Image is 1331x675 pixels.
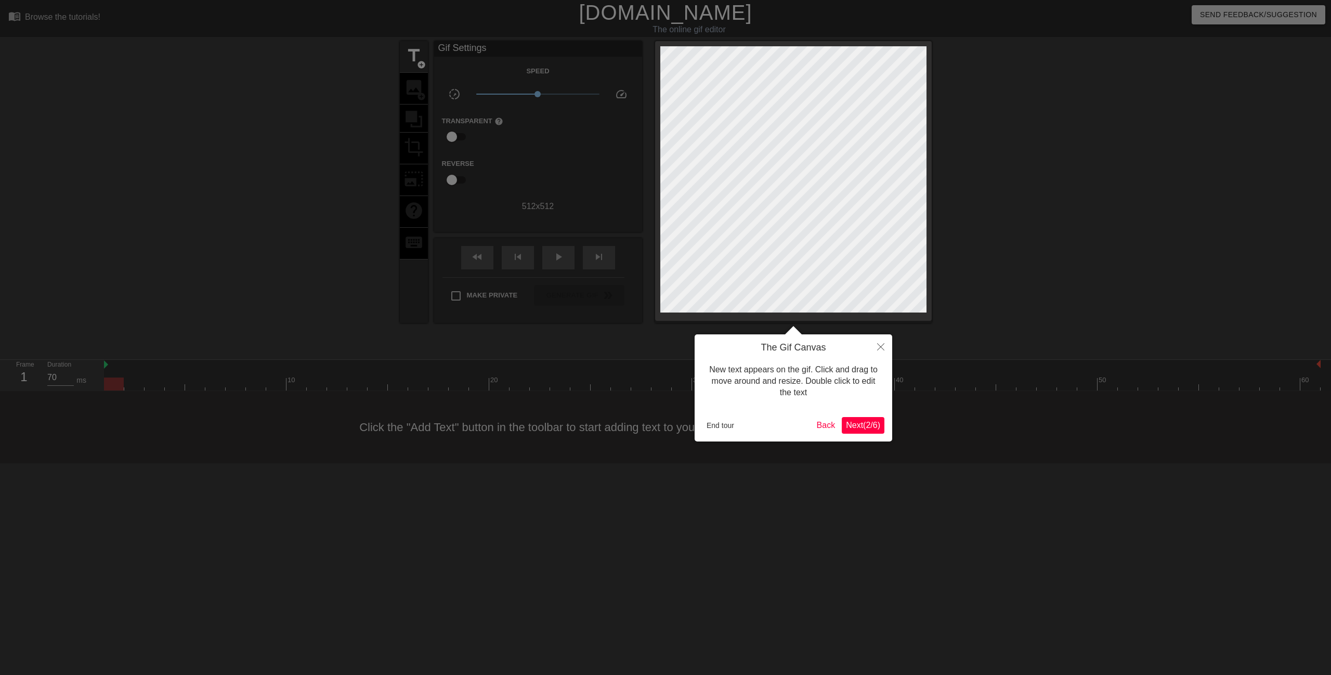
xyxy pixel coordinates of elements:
div: New text appears on the gif. Click and drag to move around and resize. Double click to edit the text [702,354,884,409]
button: End tour [702,418,738,433]
button: Back [813,417,840,434]
button: Next [842,417,884,434]
h4: The Gif Canvas [702,342,884,354]
span: Next ( 2 / 6 ) [846,421,880,430]
button: Close [869,334,892,358]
